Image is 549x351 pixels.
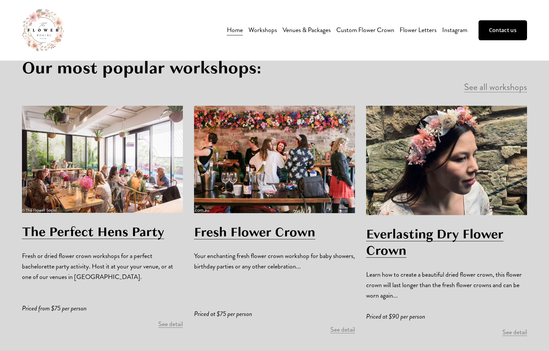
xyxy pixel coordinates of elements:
a: Fresh Flower Crown [194,223,315,241]
a: Custom Flower Crown [336,24,394,36]
a: IMG_7906.jpg [22,106,183,213]
img: The Flower Social [22,9,64,51]
a: fresh-flower-crown-workshop.jpeg [194,106,355,213]
a: The Perfect Hens Party [22,223,164,241]
a: Instagram [442,24,467,36]
em: Priced from $75 per person [22,304,87,313]
a: Venues & Packages [283,24,331,36]
a: Contact us [479,20,527,40]
em: Priced at $75 per person [194,309,252,319]
span: Workshops [248,25,277,35]
p: Learn how to create a beautiful dried flower crown, this flower crown will last longer than the f... [366,269,527,322]
a: See detail [158,319,183,329]
a: dried-flower-crown.jpeg [366,106,527,215]
a: Everlasting Dry Flower Crown [366,225,503,260]
em: Priced at $90 per person [366,312,425,321]
a: Flower Letters [400,24,437,36]
a: Home [227,24,243,36]
p: Fresh or dried flower crown workshops for a perfect bachelorette party activity. Host it at your ... [22,251,183,282]
h2: Our most popular workshops: [22,58,269,78]
a: folder dropdown [248,24,277,36]
a: See detail [330,325,355,334]
p: Your enchanting fresh flower crown workshop for baby showers, birthday parties or any other celeb... [194,251,355,272]
a: See detail [502,327,527,337]
a: See all workshops [464,81,527,94]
